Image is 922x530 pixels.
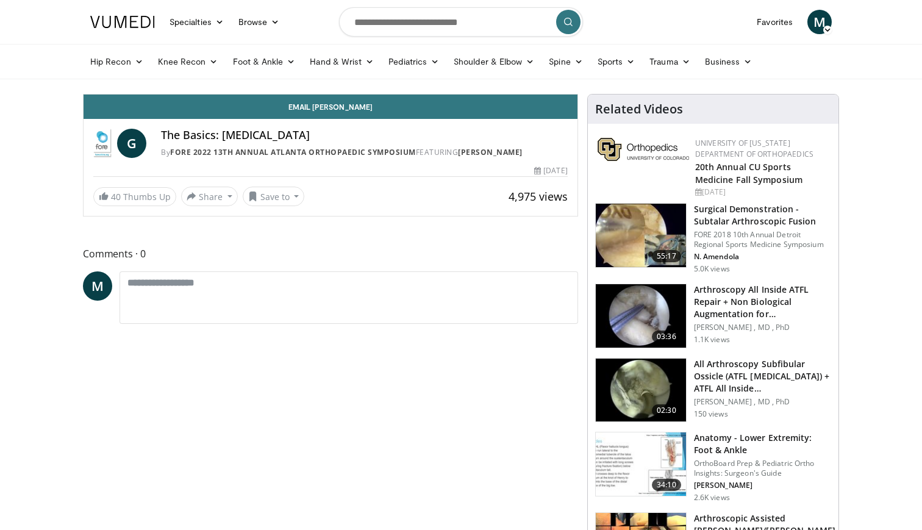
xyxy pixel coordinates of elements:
[162,10,231,34] a: Specialties
[161,129,567,142] h4: The Basics: [MEDICAL_DATA]
[694,323,831,332] p: [PERSON_NAME] , MD , PhD
[694,459,831,478] p: OrthoBoard Prep & Pediatric Ortho Insights: Surgeon's Guide
[695,138,813,159] a: University of [US_STATE] Department of Orthopaedics
[161,147,567,158] div: By FEATURING
[117,129,146,158] a: G
[596,204,686,267] img: f04bac8f-a1d2-4078-a4f0-9e66789b4112.150x105_q85_crop-smart_upscale.jpg
[458,147,523,157] a: [PERSON_NAME]
[170,147,416,157] a: FORE 2022 13th Annual Atlanta Orthopaedic Symposium
[541,49,590,74] a: Spine
[231,10,287,34] a: Browse
[652,479,681,491] span: 34:10
[694,432,831,456] h3: Anatomy - Lower Extremity: Foot & Ankle
[595,432,831,503] a: 34:10 Anatomy - Lower Extremity: Foot & Ankle OrthoBoard Prep & Pediatric Ortho Insights: Surgeon...
[84,95,577,119] a: Email [PERSON_NAME]
[181,187,238,206] button: Share
[694,284,831,320] h3: Arthroscopy All Inside ATFL Repair + Non Biological Augmentation for…
[598,138,689,161] img: 355603a8-37da-49b6-856f-e00d7e9307d3.png.150x105_q85_autocrop_double_scale_upscale_version-0.2.png
[694,203,831,227] h3: Surgical Demonstration - Subtalar Arthroscopic Fusion
[694,335,730,345] p: 1.1K views
[595,203,831,274] a: 55:17 Surgical Demonstration - Subtalar Arthroscopic Fusion FORE 2018 10th Annual Detroit Regiona...
[694,481,831,490] p: [PERSON_NAME]
[381,49,446,74] a: Pediatrics
[226,49,303,74] a: Foot & Ankle
[595,284,831,348] a: 03:36 Arthroscopy All Inside ATFL Repair + Non Biological Augmentation for… [PERSON_NAME] , MD , ...
[595,358,831,423] a: 02:30 All Arthroscopy Subfibular Ossicle (ATFL [MEDICAL_DATA]) + ATFL All Inside… [PERSON_NAME] ,...
[807,10,832,34] a: M
[446,49,541,74] a: Shoulder & Elbow
[694,230,831,249] p: FORE 2018 10th Annual Detroit Regional Sports Medicine Symposium
[302,49,381,74] a: Hand & Wrist
[694,493,730,503] p: 2.6K views
[694,409,728,419] p: 150 views
[83,49,151,74] a: Hip Recon
[695,161,802,185] a: 20th Annual CU Sports Medicine Fall Symposium
[93,129,112,158] img: FORE 2022 13th Annual Atlanta Orthopaedic Symposium
[596,284,686,348] img: 7acb5ded-bd6b-42b6-b979-fb5534ffb1b3.150x105_q85_crop-smart_upscale.jpg
[93,187,176,206] a: 40 Thumbs Up
[694,264,730,274] p: 5.0K views
[243,187,305,206] button: Save to
[590,49,643,74] a: Sports
[90,16,155,28] img: VuMedi Logo
[111,191,121,202] span: 40
[151,49,226,74] a: Knee Recon
[339,7,583,37] input: Search topics, interventions
[652,250,681,262] span: 55:17
[509,189,568,204] span: 4,975 views
[596,359,686,422] img: a55f6d2f-3dcf-4319-990d-6acf9aeac1b5.150x105_q85_crop-smart_upscale.jpg
[695,187,829,198] div: [DATE]
[596,432,686,496] img: 7b5f404b-1364-47c9-a606-5d894885031b.150x105_q85_crop-smart_upscale.jpg
[595,102,683,116] h4: Related Videos
[83,246,578,262] span: Comments 0
[694,397,831,407] p: [PERSON_NAME] , MD , PhD
[652,331,681,343] span: 03:36
[652,404,681,417] span: 02:30
[694,252,831,262] p: N. Amendola
[749,10,800,34] a: Favorites
[698,49,760,74] a: Business
[642,49,698,74] a: Trauma
[534,165,567,176] div: [DATE]
[83,271,112,301] a: M
[694,358,831,395] h3: All Arthroscopy Subfibular Ossicle (ATFL [MEDICAL_DATA]) + ATFL All Inside…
